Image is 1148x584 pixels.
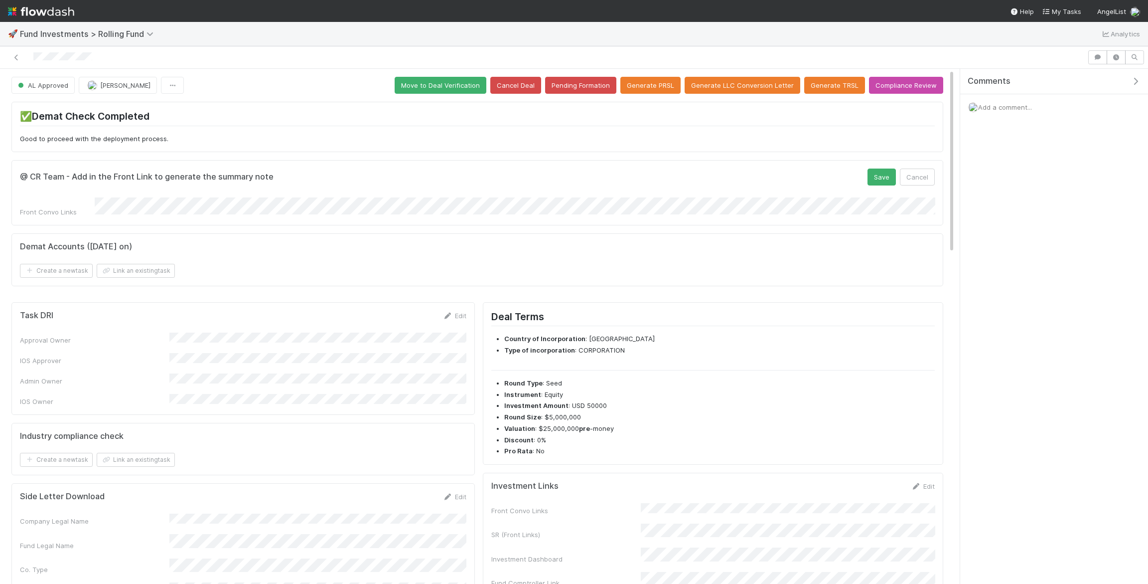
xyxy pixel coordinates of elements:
[545,77,616,94] button: Pending Formation
[579,424,590,432] strong: pre
[620,77,681,94] button: Generate PRSL
[11,77,75,94] button: AL Approved
[504,346,575,354] strong: Type of incorporation
[978,103,1032,111] span: Add a comment...
[20,431,124,441] h5: Industry compliance check
[504,424,535,432] strong: Valuation
[16,81,68,89] span: AL Approved
[491,311,935,326] h2: Deal Terms
[97,453,175,467] button: Link an existingtask
[504,446,935,456] li: : No
[504,346,935,356] li: : CORPORATION
[87,80,97,90] img: avatar_6cb813a7-f212-4ca3-9382-463c76e0b247.png
[20,134,935,144] p: Good to proceed with the deployment process.
[20,311,53,321] h5: Task DRI
[504,334,935,344] li: : [GEOGRAPHIC_DATA]
[8,3,74,20] img: logo-inverted-e16ddd16eac7371096b0.svg
[900,169,935,186] button: Cancel
[20,242,132,252] h5: Demat Accounts ([DATE] on)
[1130,7,1140,17] img: avatar_f32b584b-9fa7-42e4-bca2-ac5b6bf32423.png
[504,335,585,343] strong: Country of Incorporation
[491,506,641,516] div: Front Convo Links
[20,376,169,386] div: Admin Owner
[867,169,896,186] button: Save
[20,396,169,406] div: IOS Owner
[20,356,169,366] div: IOS Approver
[100,81,150,89] span: [PERSON_NAME]
[804,77,865,94] button: Generate TRSL
[20,207,95,217] div: Front Convo Links
[968,76,1010,86] span: Comments
[443,493,466,501] a: Edit
[504,401,935,411] li: : USD 50000
[395,77,486,94] button: Move to Deal Verification
[504,379,543,387] strong: Round Type
[504,424,935,434] li: : $25,000,000 -money
[20,453,93,467] button: Create a newtask
[869,77,943,94] button: Compliance Review
[20,492,105,502] h5: Side Letter Download
[968,102,978,112] img: avatar_f32b584b-9fa7-42e4-bca2-ac5b6bf32423.png
[1042,6,1081,16] a: My Tasks
[97,264,175,278] button: Link an existingtask
[1101,28,1140,40] a: Analytics
[20,29,158,39] span: Fund Investments > Rolling Fund
[20,335,169,345] div: Approval Owner
[504,379,935,389] li: : Seed
[504,401,569,409] strong: Investment Amount
[20,172,274,182] h5: @ CR Team - Add in the Front Link to generate the summary note
[1010,6,1034,16] div: Help
[504,412,935,422] li: : $5,000,000
[504,436,534,444] strong: Discount
[8,29,18,38] span: 🚀
[20,264,93,278] button: Create a newtask
[504,390,935,400] li: : Equity
[491,554,641,564] div: Investment Dashboard
[504,435,935,445] li: : 0%
[491,530,641,540] div: SR (Front Links)
[491,481,559,491] h5: Investment Links
[443,312,466,320] a: Edit
[1097,7,1126,15] span: AngelList
[20,565,169,575] div: Co. Type
[685,77,800,94] button: Generate LLC Conversion Letter
[504,390,541,398] strong: Instrument
[20,516,169,526] div: Company Legal Name
[20,541,169,551] div: Fund Legal Name
[20,110,935,126] h2: ✅Demat Check Completed
[504,447,533,455] strong: Pro Rata
[911,482,935,490] a: Edit
[1042,7,1081,15] span: My Tasks
[79,77,157,94] button: [PERSON_NAME]
[490,77,541,94] button: Cancel Deal
[504,413,541,421] strong: Round Size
